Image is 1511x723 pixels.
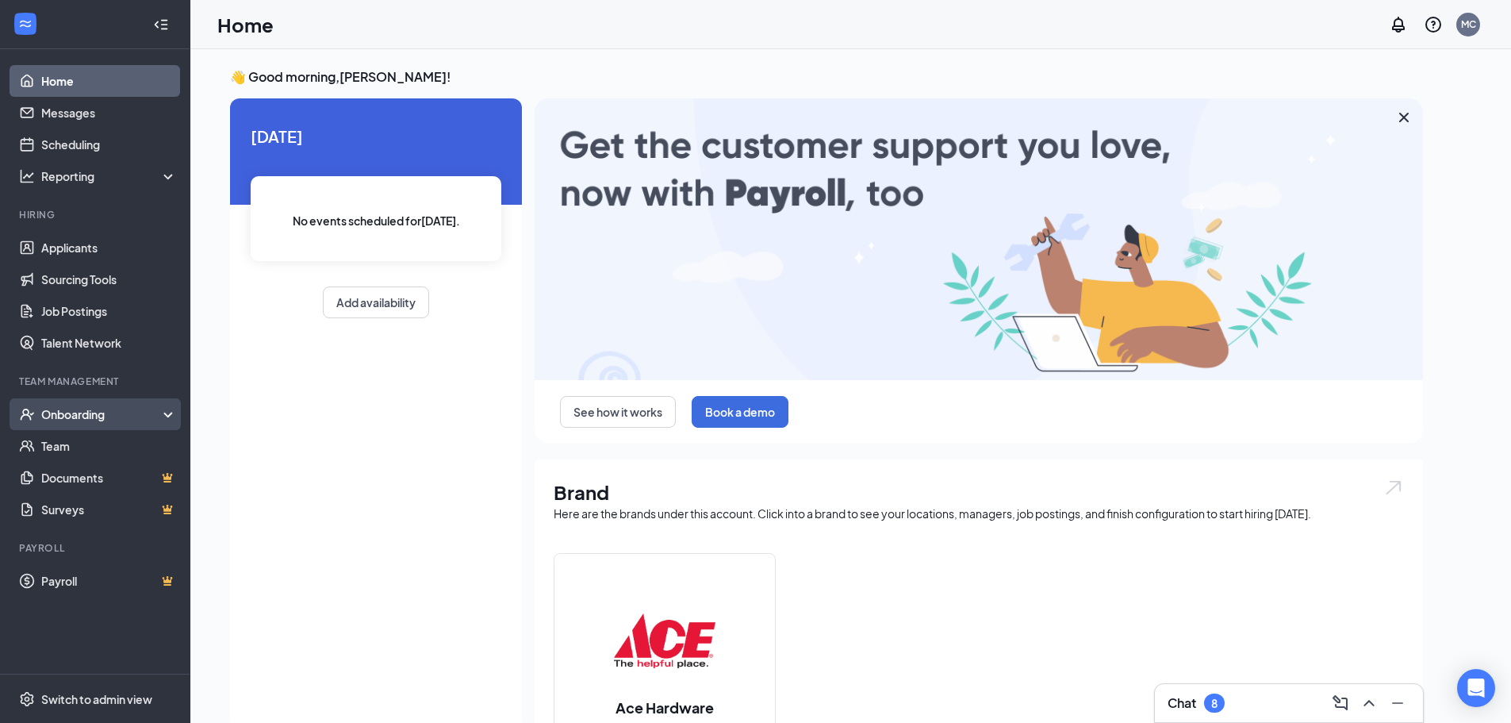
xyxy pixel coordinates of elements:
span: [DATE] [251,124,501,148]
a: Job Postings [41,295,177,327]
div: Reporting [41,168,178,184]
button: ChevronUp [1356,690,1382,716]
button: Minimize [1385,690,1410,716]
svg: WorkstreamLogo [17,16,33,32]
div: Here are the brands under this account. Click into a brand to see your locations, managers, job p... [554,506,1404,521]
svg: ChevronUp [1360,694,1379,713]
h3: 👋 Good morning, [PERSON_NAME] ! [230,68,1423,86]
a: Sourcing Tools [41,263,177,295]
img: payroll-large.gif [535,98,1423,380]
div: Open Intercom Messenger [1457,669,1495,707]
div: Hiring [19,208,174,221]
span: No events scheduled for [DATE] . [293,212,460,229]
a: Home [41,65,177,97]
svg: Collapse [153,17,169,33]
svg: Notifications [1389,15,1408,34]
a: SurveysCrown [41,494,177,525]
h1: Home [217,11,274,38]
div: Payroll [19,541,174,555]
svg: QuestionInfo [1424,15,1443,34]
img: Ace Hardware [614,590,715,691]
h1: Brand [554,479,1404,506]
div: 8 [1211,697,1218,710]
div: Switch to admin view [41,691,152,707]
a: Talent Network [41,327,177,359]
div: Onboarding [41,406,163,422]
svg: Cross [1394,108,1413,127]
a: Team [41,430,177,462]
div: MC [1461,17,1476,31]
svg: ComposeMessage [1331,694,1350,713]
svg: Minimize [1388,694,1407,713]
svg: Settings [19,691,35,707]
a: Applicants [41,232,177,263]
svg: Analysis [19,168,35,184]
a: PayrollCrown [41,565,177,597]
button: Add availability [323,287,429,318]
a: Scheduling [41,129,177,160]
button: See how it works [560,396,676,428]
svg: UserCheck [19,406,35,422]
button: Book a demo [692,396,788,428]
a: Messages [41,97,177,129]
h2: Ace Hardware [600,698,730,717]
a: DocumentsCrown [41,462,177,494]
img: open.6027fd2a22e1237b5b06.svg [1383,479,1404,497]
div: Team Management [19,375,174,388]
h3: Chat [1168,694,1196,712]
button: ComposeMessage [1328,690,1353,716]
